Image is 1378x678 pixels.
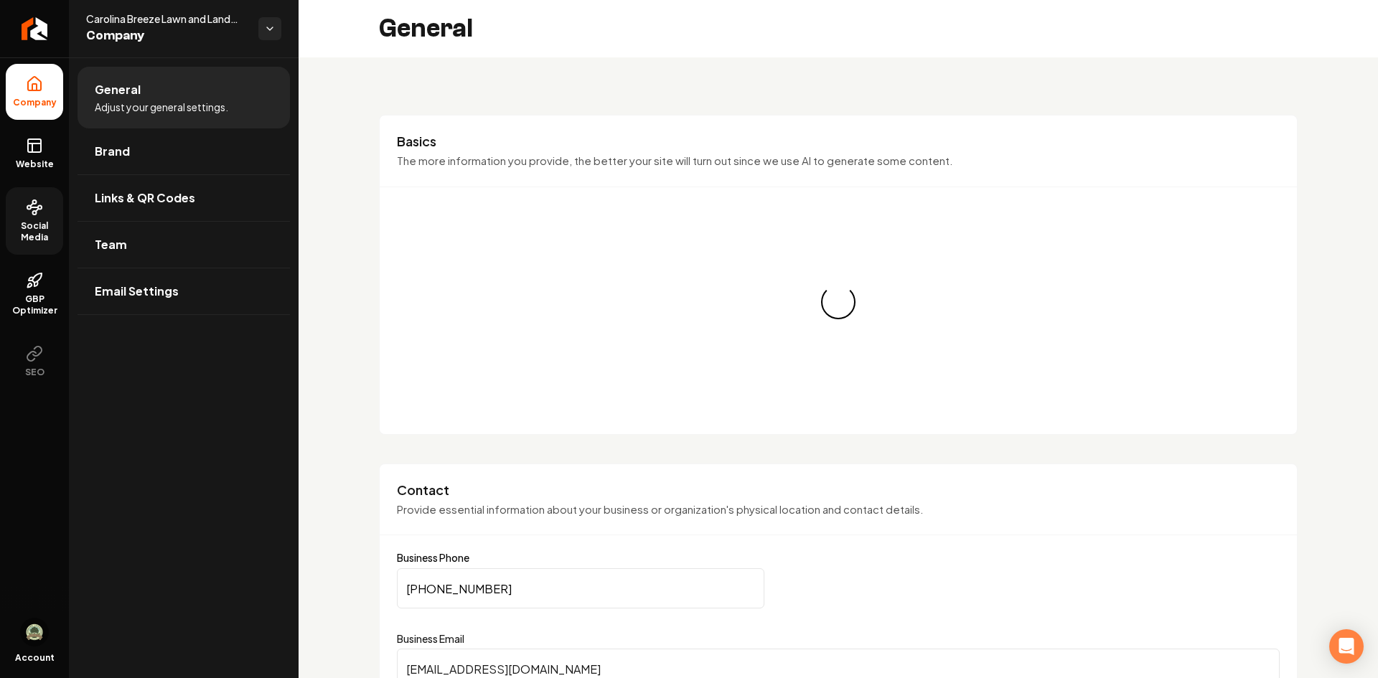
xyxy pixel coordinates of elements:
[78,222,290,268] a: Team
[22,17,48,40] img: Rebolt Logo
[78,128,290,174] a: Brand
[397,481,1280,499] h3: Contact
[6,187,63,255] a: Social Media
[20,618,49,646] img: Tyler Petty
[397,552,1280,562] label: Business Phone
[6,126,63,182] a: Website
[821,285,856,319] div: Loading
[6,334,63,390] button: SEO
[86,26,247,46] span: Company
[95,236,127,253] span: Team
[78,175,290,221] a: Links & QR Codes
[379,14,473,43] h2: General
[19,367,50,378] span: SEO
[10,159,60,170] span: Website
[95,189,195,207] span: Links & QR Codes
[6,293,63,316] span: GBP Optimizer
[95,283,179,300] span: Email Settings
[7,97,62,108] span: Company
[78,268,290,314] a: Email Settings
[6,260,63,328] a: GBP Optimizer
[95,100,228,114] span: Adjust your general settings.
[397,631,1280,646] label: Business Email
[6,220,63,243] span: Social Media
[397,153,1280,169] p: The more information you provide, the better your site will turn out since we use AI to generate ...
[1329,629,1364,664] div: Open Intercom Messenger
[15,652,55,664] span: Account
[95,81,141,98] span: General
[20,618,49,646] button: Open user button
[86,11,247,26] span: Carolina Breeze Lawn and Landscape LLC
[397,133,1280,150] h3: Basics
[397,502,1280,518] p: Provide essential information about your business or organization's physical location and contact...
[95,143,130,160] span: Brand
